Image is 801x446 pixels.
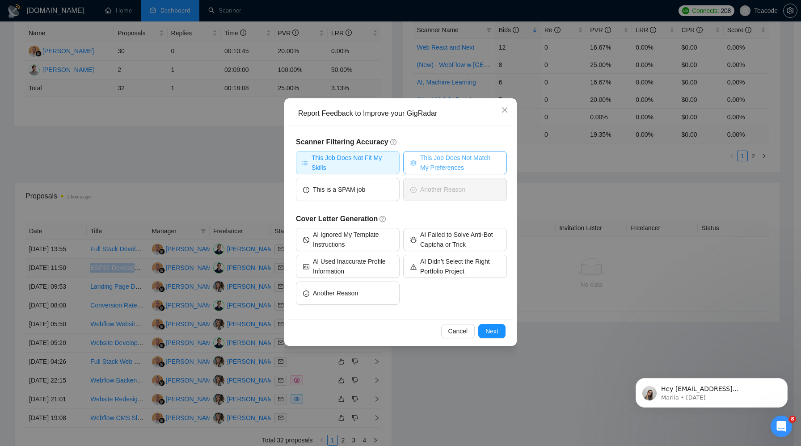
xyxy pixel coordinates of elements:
[390,139,397,146] span: question-circle
[501,106,508,114] span: close
[296,151,400,174] button: barsThis Job Does Not Fit My Skills
[448,326,468,336] span: Cancel
[296,178,400,201] button: exclamation-circleThis is a SPAM job
[313,185,365,194] span: This is a SPAM job
[493,98,517,122] button: Close
[379,215,387,223] span: question-circle
[771,416,792,437] iframe: Intercom live chat
[296,137,507,147] h5: Scanner Filtering Accuracy
[622,359,801,422] iframe: Intercom notifications message
[403,228,507,251] button: bugAI Failed to Solve Anti-Bot Captcha or Trick
[313,230,392,249] span: AI Ignored My Template Instructions
[303,236,309,243] span: stop
[296,228,400,251] button: stopAI Ignored My Template Instructions
[410,236,417,243] span: bug
[420,230,500,249] span: AI Failed to Solve Anti-Bot Captcha or Trick
[410,263,417,269] span: warning
[403,151,507,174] button: settingThis Job Does Not Match My Preferences
[420,257,500,276] span: AI Didn’t Select the Right Portfolio Project
[298,109,509,118] div: Report Feedback to Improve your GigRadar
[485,326,498,336] span: Next
[789,416,796,423] span: 8
[410,159,417,166] span: setting
[313,288,358,298] span: Another Reason
[296,255,400,278] button: idcardAI Used Inaccurate Profile Information
[313,257,392,276] span: AI Used Inaccurate Profile Information
[296,214,507,224] h5: Cover Letter Generation
[312,153,394,173] span: This Job Does Not Fit My Skills
[441,324,475,338] button: Cancel
[296,282,400,305] button: frownAnother Reason
[302,159,308,166] span: bars
[420,153,500,173] span: This Job Does Not Match My Preferences
[403,255,507,278] button: warningAI Didn’t Select the Right Portfolio Project
[303,263,309,269] span: idcard
[303,186,309,193] span: exclamation-circle
[303,290,309,296] span: frown
[478,324,506,338] button: Next
[403,178,507,201] button: frownAnother Reason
